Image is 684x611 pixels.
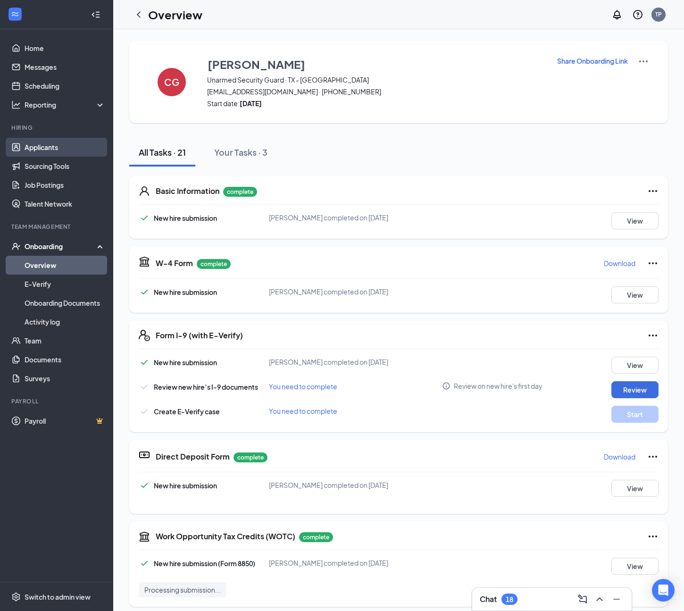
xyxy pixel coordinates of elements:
a: Talent Network [25,194,105,213]
a: Messages [25,58,105,76]
a: Sourcing Tools [25,157,105,176]
p: complete [299,532,333,542]
h4: CG [164,79,179,85]
p: Download [604,259,635,268]
svg: Checkmark [139,480,150,491]
a: Team [25,331,105,350]
button: Download [603,449,636,464]
svg: Minimize [611,594,622,605]
button: View [611,558,659,575]
a: Onboarding Documents [25,293,105,312]
span: [PERSON_NAME] completed on [DATE] [269,213,388,222]
svg: QuestionInfo [632,9,643,20]
span: New hire submission [154,358,217,367]
svg: Collapse [91,10,100,19]
a: Overview [25,256,105,275]
a: Surveys [25,369,105,388]
svg: FormI9EVerifyIcon [139,330,150,341]
span: [PERSON_NAME] completed on [DATE] [269,358,388,366]
strong: [DATE] [240,99,262,108]
button: [PERSON_NAME] [207,56,545,73]
button: ComposeMessage [575,592,590,607]
a: Applicants [25,138,105,157]
h1: Overview [148,7,202,23]
div: Your Tasks · 3 [214,146,267,158]
h5: Work Opportunity Tax Credits (WOTC) [156,531,295,542]
svg: Ellipses [647,185,659,197]
span: You need to complete [269,407,337,415]
div: Payroll [11,397,103,405]
button: Start [611,406,659,423]
div: Open Intercom Messenger [652,579,675,602]
span: Processing submission... [144,585,221,594]
img: More Actions [638,56,649,67]
span: New hire submission [154,481,217,490]
button: ChevronUp [592,592,607,607]
p: complete [223,187,257,197]
svg: Ellipses [647,258,659,269]
p: Download [604,452,635,461]
svg: Checkmark [139,558,150,569]
svg: Checkmark [139,212,150,224]
span: New hire submission (Form 8850) [154,559,255,568]
a: PayrollCrown [25,411,105,430]
button: View [611,480,659,497]
div: 18 [506,595,513,603]
div: Hiring [11,124,103,132]
span: New hire submission [154,214,217,222]
a: Documents [25,350,105,369]
svg: ChevronUp [594,594,605,605]
button: View [611,212,659,229]
div: Switch to admin view [25,592,91,602]
svg: WorkstreamLogo [10,9,20,19]
svg: ComposeMessage [577,594,588,605]
button: Review [611,381,659,398]
svg: Checkmark [139,357,150,368]
svg: TaxGovernmentIcon [139,531,150,542]
svg: Info [442,382,450,390]
a: Job Postings [25,176,105,194]
span: Review on new hire's first day [454,381,542,391]
svg: TaxGovernmentIcon [139,256,150,267]
button: Share Onboarding Link [557,56,628,66]
h5: Basic Information [156,186,219,196]
a: Activity log [25,312,105,331]
div: TP [655,10,662,18]
h5: Form I-9 (with E-Verify) [156,330,243,341]
h5: Direct Deposit Form [156,452,230,462]
svg: Ellipses [647,531,659,542]
svg: DirectDepositIcon [139,449,150,460]
svg: Ellipses [647,451,659,462]
span: [PERSON_NAME] completed on [DATE] [269,481,388,489]
a: E-Verify [25,275,105,293]
button: Download [603,256,636,271]
span: New hire submission [154,288,217,296]
span: [PERSON_NAME] completed on [DATE] [269,287,388,296]
button: View [611,286,659,303]
div: Onboarding [25,242,97,251]
svg: Checkmark [139,381,150,393]
a: Home [25,39,105,58]
p: complete [234,452,267,462]
div: Team Management [11,223,103,231]
span: [EMAIL_ADDRESS][DOMAIN_NAME] · [PHONE_NUMBER] [207,87,545,96]
h3: Chat [480,594,497,604]
button: CG [148,56,195,108]
span: [PERSON_NAME] completed on [DATE] [269,559,388,567]
svg: Settings [11,592,21,602]
svg: Notifications [611,9,623,20]
span: Start date: [207,99,545,108]
h5: W-4 Form [156,258,193,268]
svg: Ellipses [647,330,659,341]
svg: Checkmark [139,406,150,417]
div: Reporting [25,100,106,109]
a: Scheduling [25,76,105,95]
svg: Analysis [11,100,21,109]
p: complete [197,259,231,269]
div: All Tasks · 21 [139,146,186,158]
span: You need to complete [269,382,337,391]
button: Minimize [609,592,624,607]
svg: ChevronLeft [133,9,144,20]
p: Share Onboarding Link [557,56,628,66]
